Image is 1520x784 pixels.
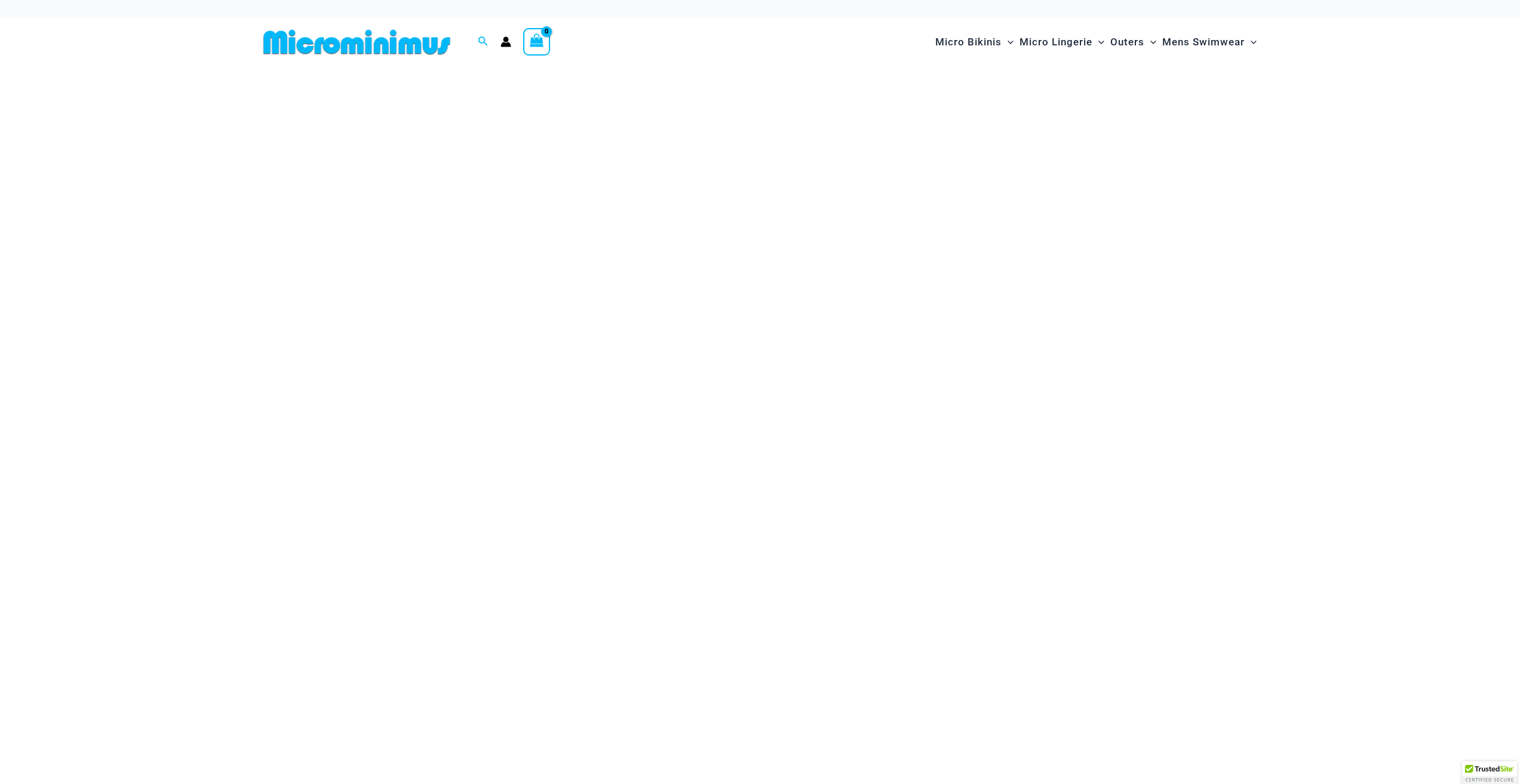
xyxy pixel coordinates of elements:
[1144,27,1156,57] span: Menu Toggle
[1162,27,1245,57] span: Mens Swimwear
[478,35,489,50] a: Search icon link
[1020,27,1092,57] span: Micro Lingerie
[1017,24,1107,60] a: Micro LingerieMenu ToggleMenu Toggle
[1002,27,1014,57] span: Menu Toggle
[1107,24,1159,60] a: OutersMenu ToggleMenu Toggle
[523,28,551,56] a: View Shopping Cart, empty
[1159,24,1260,60] a: Mens SwimwearMenu ToggleMenu Toggle
[1092,27,1104,57] span: Menu Toggle
[259,29,455,56] img: MM SHOP LOGO FLAT
[932,24,1017,60] a: Micro BikinisMenu ToggleMenu Toggle
[1245,27,1257,57] span: Menu Toggle
[935,27,1002,57] span: Micro Bikinis
[931,22,1262,62] nav: Site Navigation
[500,36,511,47] a: Account icon link
[1110,27,1144,57] span: Outers
[1462,761,1517,784] div: TrustedSite Certified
